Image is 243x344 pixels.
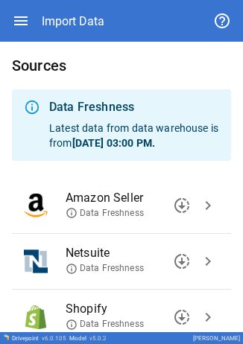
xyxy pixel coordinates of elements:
[66,244,195,262] span: Netsuite
[3,334,9,340] img: Drivepoint
[12,54,231,77] h6: Sources
[199,252,217,270] span: chevron_right
[42,14,104,28] div: Import Data
[12,335,66,342] div: Drivepoint
[66,318,144,331] span: Data Freshness
[66,189,195,207] span: Amazon Seller
[199,197,217,214] span: chevron_right
[24,194,48,217] img: Amazon Seller
[24,305,48,329] img: Shopify
[42,335,66,342] span: v 6.0.105
[72,137,155,149] b: [DATE] 03:00 PM .
[69,335,107,342] div: Model
[49,121,219,150] p: Latest data from data warehouse is from
[199,308,217,326] span: chevron_right
[173,308,191,326] span: downloading
[49,98,219,116] div: Data Freshness
[66,207,144,220] span: Data Freshness
[24,249,48,273] img: Netsuite
[173,197,191,214] span: downloading
[66,300,195,318] span: Shopify
[66,262,144,275] span: Data Freshness
[89,335,107,342] span: v 5.0.2
[193,335,240,342] div: [PERSON_NAME]
[173,252,191,270] span: downloading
